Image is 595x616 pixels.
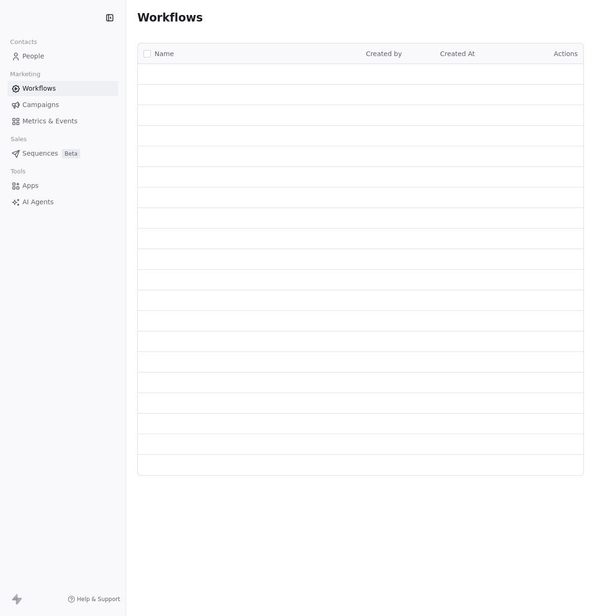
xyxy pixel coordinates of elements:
[7,178,118,193] a: Apps
[6,67,44,81] span: Marketing
[77,595,120,603] span: Help & Support
[7,194,118,210] a: AI Agents
[22,100,59,110] span: Campaigns
[366,50,402,57] span: Created by
[137,11,203,24] span: Workflows
[62,149,80,158] span: Beta
[155,49,174,59] span: Name
[22,116,78,126] span: Metrics & Events
[7,49,118,64] a: People
[554,50,578,57] span: Actions
[22,149,58,158] span: Sequences
[6,35,41,49] span: Contacts
[7,97,118,113] a: Campaigns
[7,146,118,161] a: SequencesBeta
[22,84,56,93] span: Workflows
[68,595,120,603] a: Help & Support
[22,181,39,191] span: Apps
[7,165,29,179] span: Tools
[7,132,31,146] span: Sales
[22,51,44,61] span: People
[22,197,54,207] span: AI Agents
[7,81,118,96] a: Workflows
[440,50,475,57] span: Created At
[7,114,118,129] a: Metrics & Events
